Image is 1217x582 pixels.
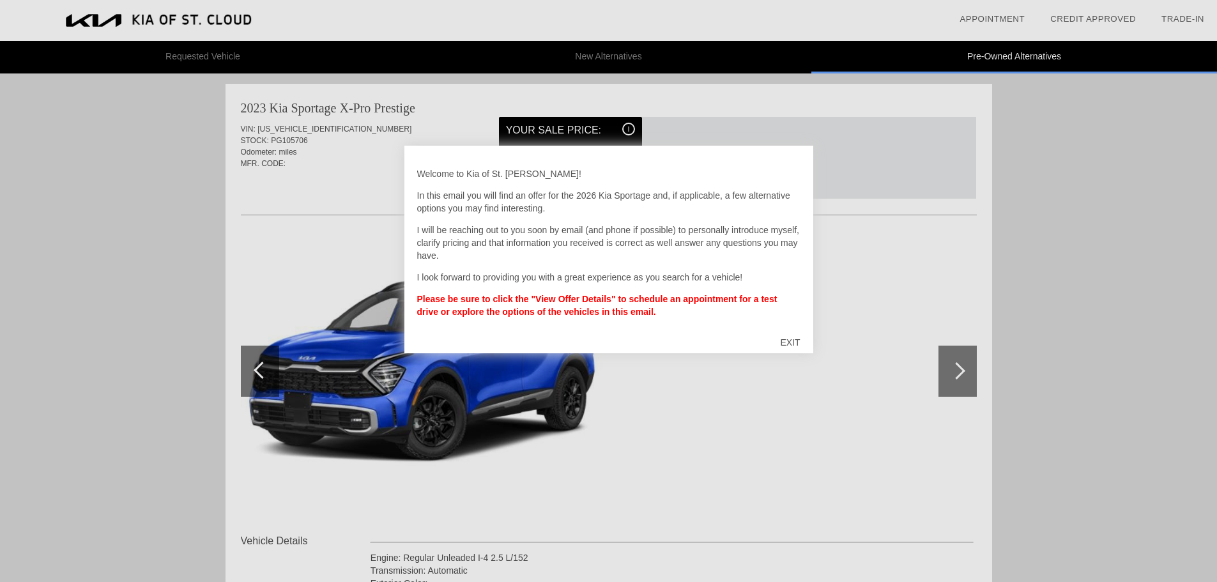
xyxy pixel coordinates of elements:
[1050,14,1136,24] a: Credit Approved
[417,294,777,317] strong: Please be sure to click the "View Offer Details" to schedule an appointment for a test drive or e...
[1161,14,1204,24] a: Trade-In
[960,14,1025,24] a: Appointment
[417,189,800,215] p: In this email you will find an offer for the 2026 Kia Sportage and, if applicable, a few alternat...
[417,224,800,262] p: I will be reaching out to you soon by email (and phone if possible) to personally introduce mysel...
[767,323,813,362] div: EXIT
[417,271,800,284] p: I look forward to providing you with a great experience as you search for a vehicle!
[417,167,800,180] p: Welcome to Kia of St. [PERSON_NAME]!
